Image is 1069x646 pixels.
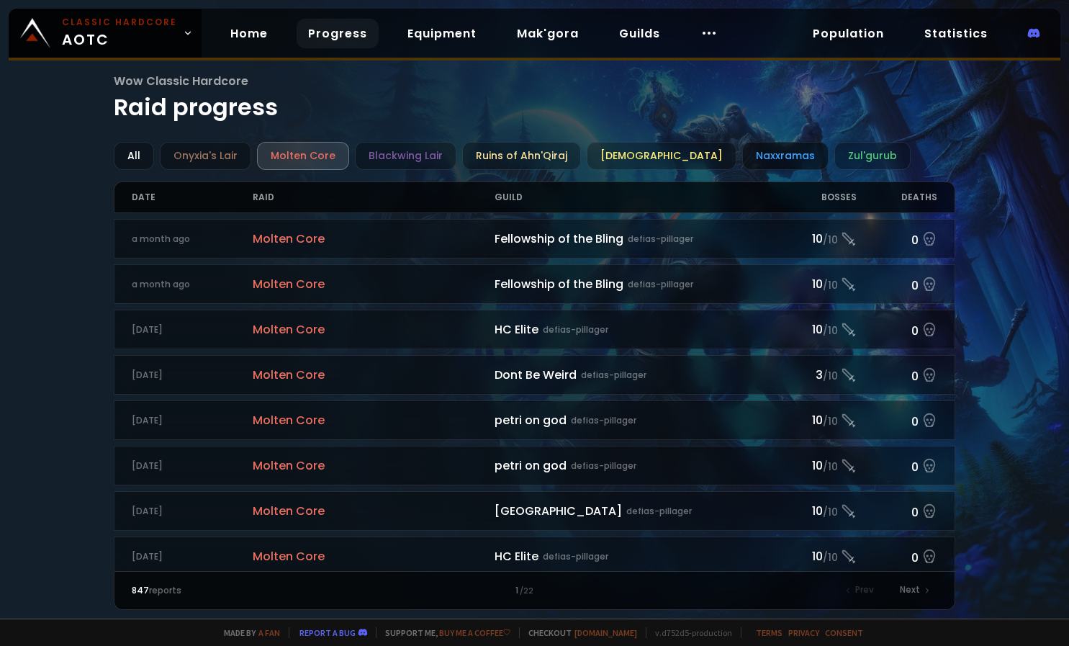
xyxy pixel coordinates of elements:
[333,584,736,597] div: 1
[495,320,777,338] div: HC Elite
[571,414,636,427] small: defias-pillager
[253,547,495,565] span: Molten Core
[132,182,253,212] div: Date
[495,182,777,212] div: Guild
[628,233,693,246] small: defias-pillager
[891,580,937,601] div: Next
[132,233,253,246] div: a month ago
[257,142,349,170] div: Molten Core
[587,142,736,170] div: [DEMOGRAPHIC_DATA]
[776,502,857,520] div: 10
[160,142,251,170] div: Onyxia's Lair
[857,364,937,385] div: 0
[913,19,999,48] a: Statistics
[505,19,590,48] a: Mak'gora
[756,627,782,638] a: Terms
[114,142,154,170] div: All
[355,142,456,170] div: Blackwing Lair
[253,320,495,338] span: Molten Core
[823,506,838,520] small: / 10
[132,550,253,563] div: [DATE]
[742,142,829,170] div: Naxxramas
[857,455,937,476] div: 0
[823,324,838,338] small: / 10
[495,230,777,248] div: Fellowship of the Bling
[776,182,857,212] div: Bosses
[253,182,495,212] div: Raid
[495,457,777,475] div: petri on god
[628,278,693,291] small: defias-pillager
[646,627,732,638] span: v. d752d5 - production
[776,547,857,565] div: 10
[114,400,955,440] a: [DATE]Molten Corepetri on goddefias-pillager10/100
[776,275,857,293] div: 10
[114,219,955,259] a: a month agoMolten CoreFellowship of the Blingdefias-pillager10/100
[857,228,937,249] div: 0
[114,264,955,304] a: a month agoMolten CoreFellowship of the Blingdefias-pillager10/100
[608,19,672,48] a: Guilds
[132,505,253,518] div: [DATE]
[132,323,253,336] div: [DATE]
[253,457,495,475] span: Molten Core
[376,627,510,638] span: Support me,
[132,584,149,596] span: 847
[9,9,202,58] a: Classic HardcoreAOTC
[823,460,838,475] small: / 10
[132,459,253,472] div: [DATE]
[543,323,608,336] small: defias-pillager
[801,19,896,48] a: Population
[574,627,637,638] a: [DOMAIN_NAME]
[396,19,488,48] a: Equipment
[114,310,955,349] a: [DATE]Molten CoreHC Elitedefias-pillager10/100
[776,457,857,475] div: 10
[581,369,646,382] small: defias-pillager
[495,502,777,520] div: [GEOGRAPHIC_DATA]
[132,414,253,427] div: [DATE]
[825,627,863,638] a: Consent
[258,627,280,638] a: a fan
[495,275,777,293] div: Fellowship of the Bling
[299,627,356,638] a: Report a bug
[823,233,838,248] small: / 10
[838,580,883,601] div: Prev
[857,274,937,295] div: 0
[132,584,333,597] div: reports
[776,366,857,384] div: 3
[543,550,608,563] small: defias-pillager
[857,501,937,521] div: 0
[823,279,838,293] small: / 10
[62,16,177,29] small: Classic Hardcore
[857,182,937,212] div: Deaths
[253,366,495,384] span: Molten Core
[495,366,777,384] div: Dont Be Weird
[132,278,253,291] div: a month ago
[253,275,495,293] span: Molten Core
[571,459,636,472] small: defias-pillager
[114,72,955,90] span: Wow Classic Hardcore
[253,411,495,429] span: Molten Core
[132,369,253,382] div: [DATE]
[462,142,581,170] div: Ruins of Ahn'Qiraj
[788,627,819,638] a: Privacy
[776,411,857,429] div: 10
[776,320,857,338] div: 10
[114,355,955,395] a: [DATE]Molten CoreDont Be Weirddefias-pillager3/100
[62,16,177,50] span: AOTC
[823,551,838,565] small: / 10
[114,72,955,125] h1: Raid progress
[857,410,937,431] div: 0
[439,627,510,638] a: Buy me a coffee
[823,369,838,384] small: / 10
[857,546,937,567] div: 0
[776,230,857,248] div: 10
[253,502,495,520] span: Molten Core
[215,627,280,638] span: Made by
[834,142,911,170] div: Zul'gurub
[519,627,637,638] span: Checkout
[857,319,937,340] div: 0
[253,230,495,248] span: Molten Core
[297,19,379,48] a: Progress
[626,505,692,518] small: defias-pillager
[114,537,955,576] a: [DATE]Molten CoreHC Elitedefias-pillager10/100
[114,446,955,485] a: [DATE]Molten Corepetri on goddefias-pillager10/100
